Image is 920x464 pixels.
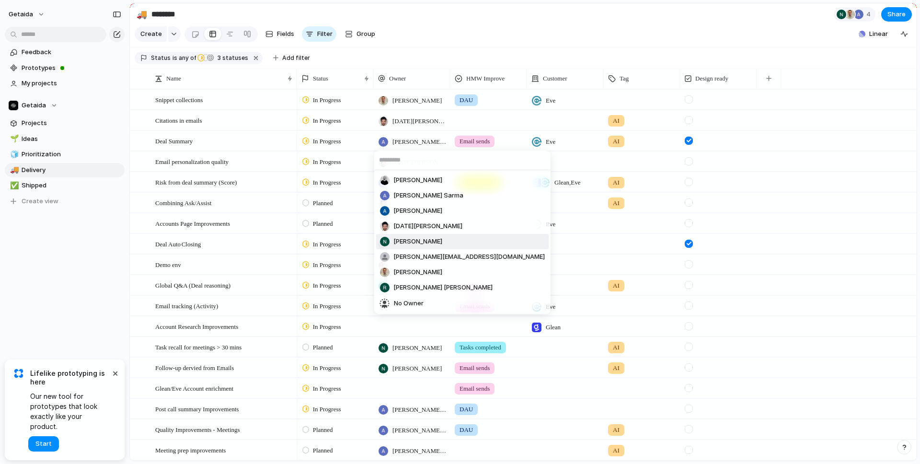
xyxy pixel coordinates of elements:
[393,252,545,262] span: [PERSON_NAME][EMAIL_ADDRESS][DOMAIN_NAME]
[393,237,442,246] span: [PERSON_NAME]
[393,221,462,231] span: [DATE][PERSON_NAME]
[393,267,442,277] span: [PERSON_NAME]
[393,283,493,292] span: [PERSON_NAME] [PERSON_NAME]
[394,299,424,308] span: No Owner
[393,206,442,216] span: [PERSON_NAME]
[393,191,463,200] span: [PERSON_NAME] Sarma
[393,175,442,185] span: [PERSON_NAME]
